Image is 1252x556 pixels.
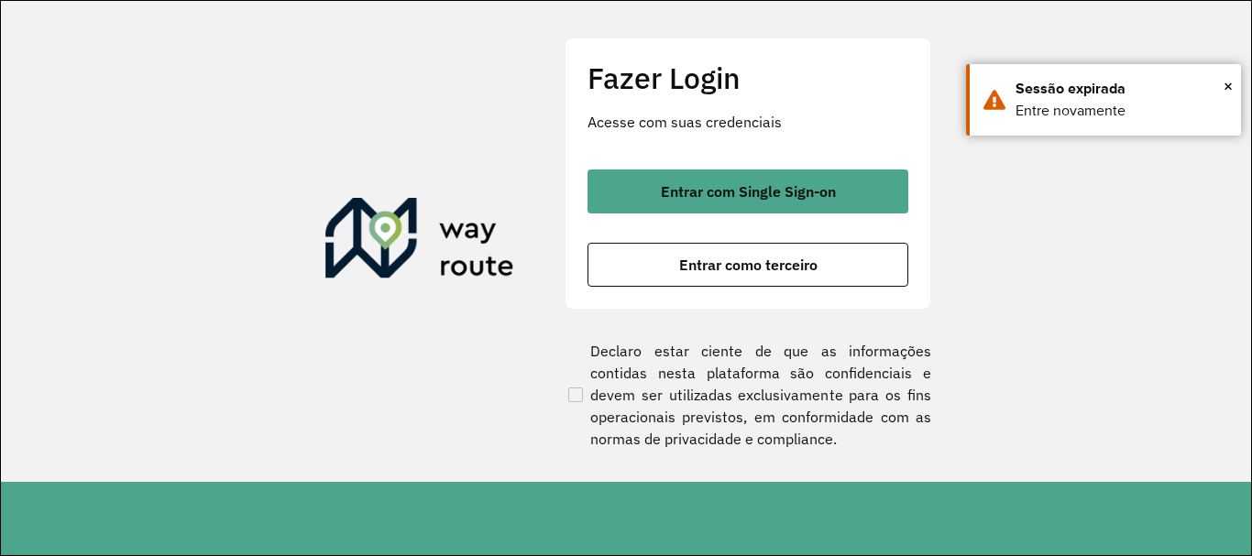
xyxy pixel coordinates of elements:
h2: Fazer Login [588,60,908,95]
button: button [588,169,908,213]
button: button [588,243,908,287]
div: Sessão expirada [1016,78,1227,100]
span: × [1224,72,1233,100]
span: Entrar como terceiro [679,257,818,272]
button: Close [1224,72,1233,100]
span: Entrar com Single Sign-on [661,184,836,199]
p: Acesse com suas credenciais [588,111,908,133]
label: Declaro estar ciente de que as informações contidas nesta plataforma são confidenciais e devem se... [565,340,931,450]
div: Entre novamente [1016,100,1227,122]
img: Roteirizador AmbevTech [325,198,514,286]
